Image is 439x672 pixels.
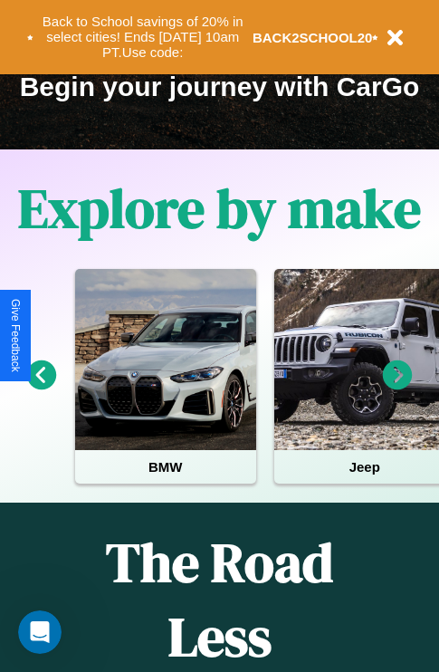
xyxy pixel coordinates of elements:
h1: Explore by make [18,171,421,245]
b: BACK2SCHOOL20 [253,30,373,45]
div: Give Feedback [9,299,22,372]
button: Back to School savings of 20% in select cities! Ends [DATE] 10am PT.Use code: [33,9,253,65]
h4: BMW [75,450,256,484]
iframe: Intercom live chat [18,610,62,654]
